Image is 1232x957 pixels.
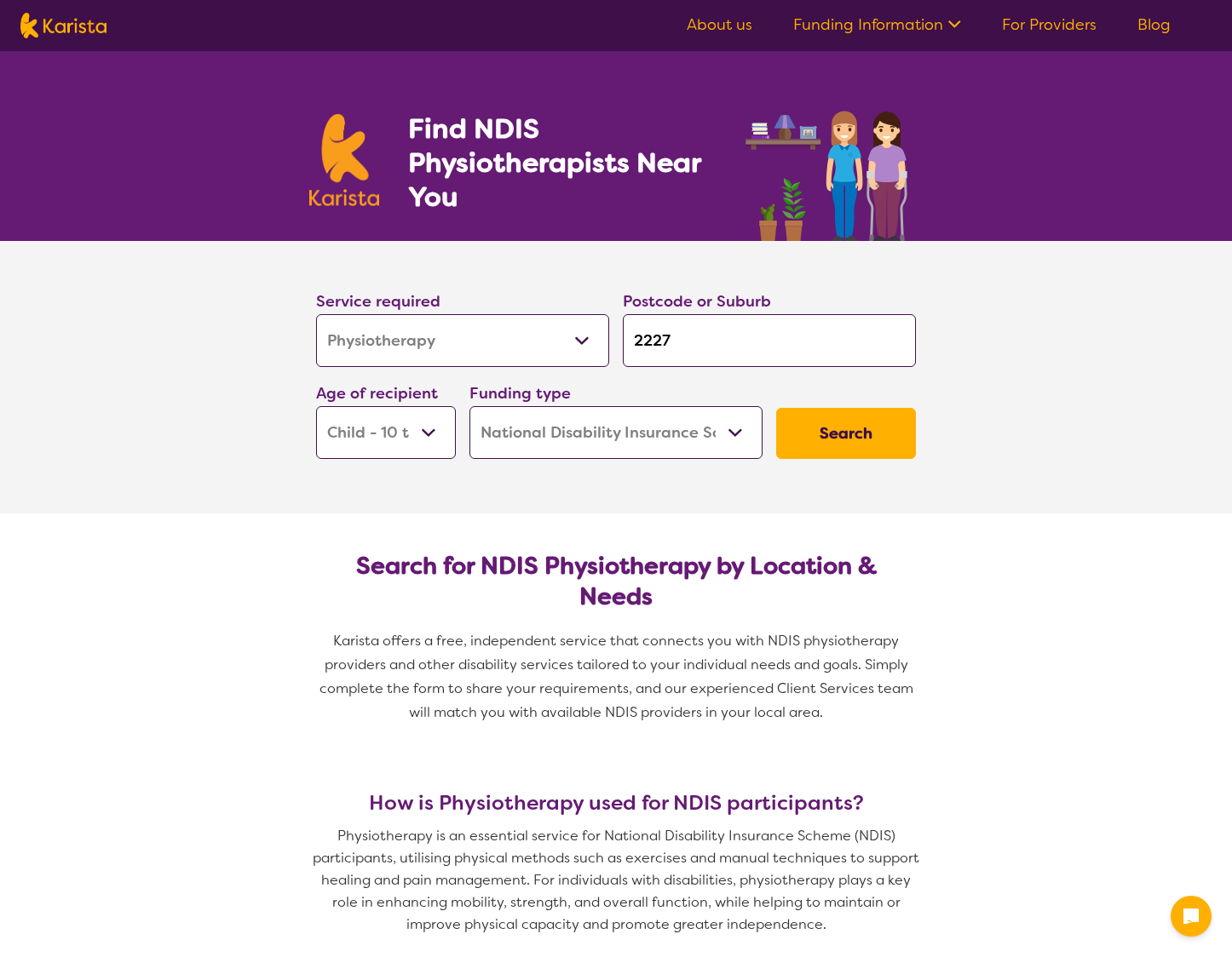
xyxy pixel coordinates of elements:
[687,14,752,35] a: About us
[776,408,916,459] button: Search
[316,383,438,404] label: Age of recipient
[20,13,107,38] img: Karista logo
[1002,14,1097,35] a: For Providers
[1137,14,1171,35] a: Blog
[469,383,571,404] label: Funding type
[309,825,923,936] p: Physiotherapy is an essential service for National Disability Insurance Scheme (NDIS) participant...
[309,114,379,206] img: Karista logo
[316,291,440,312] label: Service required
[330,551,902,612] h2: Search for NDIS Physiotherapy by Location & Needs
[309,629,923,725] p: Karista offers a free, independent service that connects you with NDIS physiotherapy providers an...
[793,14,961,35] a: Funding Information
[408,112,723,214] h1: Find NDIS Physiotherapists Near You
[623,291,771,312] label: Postcode or Suburb
[623,314,916,367] input: Type
[740,92,923,241] img: physiotherapy
[309,791,923,815] h3: How is Physiotherapy used for NDIS participants?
